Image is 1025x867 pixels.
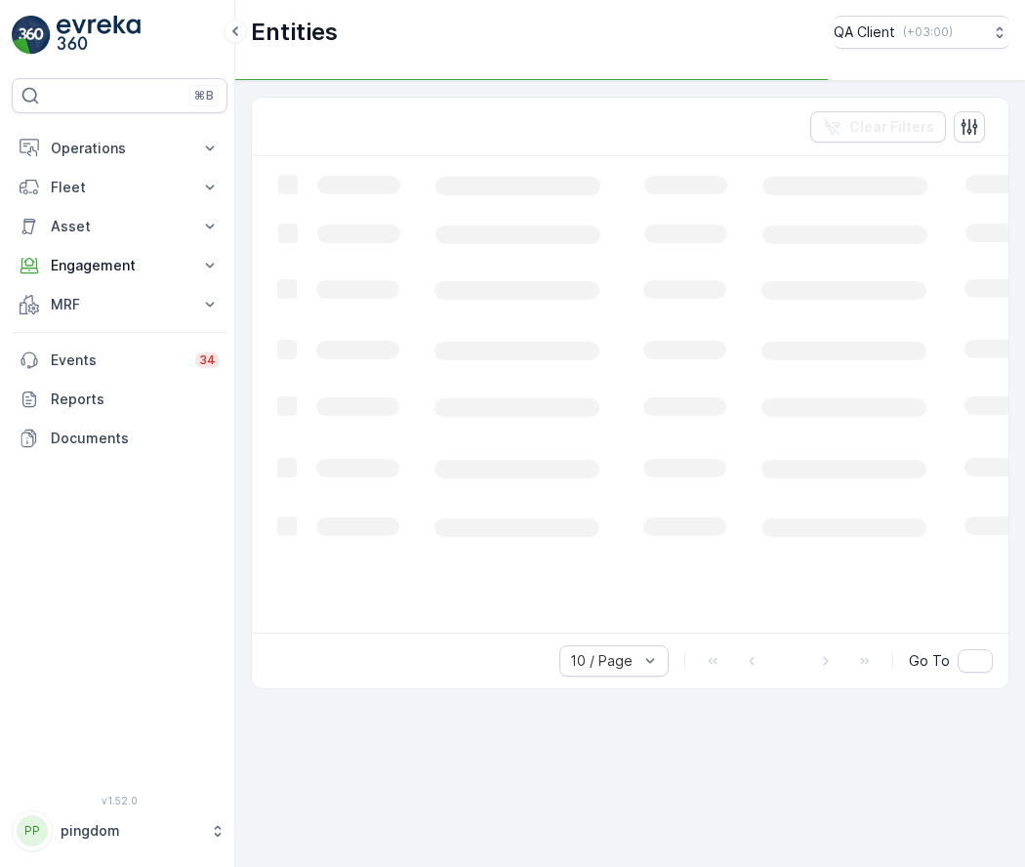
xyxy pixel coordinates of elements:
[810,111,946,143] button: Clear Filters
[909,651,950,671] span: Go To
[61,821,200,841] p: pingdom
[12,168,227,207] button: Fleet
[51,178,188,197] p: Fleet
[251,17,338,48] p: Entities
[199,352,216,368] p: 34
[17,815,48,846] div: PP
[51,429,220,448] p: Documents
[12,129,227,168] button: Operations
[51,351,184,370] p: Events
[12,207,227,246] button: Asset
[12,795,227,806] span: v 1.52.0
[834,22,895,42] p: QA Client
[51,217,188,236] p: Asset
[194,88,214,103] p: ⌘B
[903,24,953,40] p: ( +03:00 )
[12,246,227,285] button: Engagement
[57,16,141,55] img: logo_light-DOdMpM7g.png
[12,285,227,324] button: MRF
[51,139,188,158] p: Operations
[51,295,188,314] p: MRF
[12,419,227,458] a: Documents
[51,256,188,275] p: Engagement
[12,16,51,55] img: logo
[849,117,934,137] p: Clear Filters
[834,16,1009,49] button: QA Client(+03:00)
[12,810,227,851] button: PPpingdom
[51,390,220,409] p: Reports
[12,380,227,419] a: Reports
[12,341,227,380] a: Events34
